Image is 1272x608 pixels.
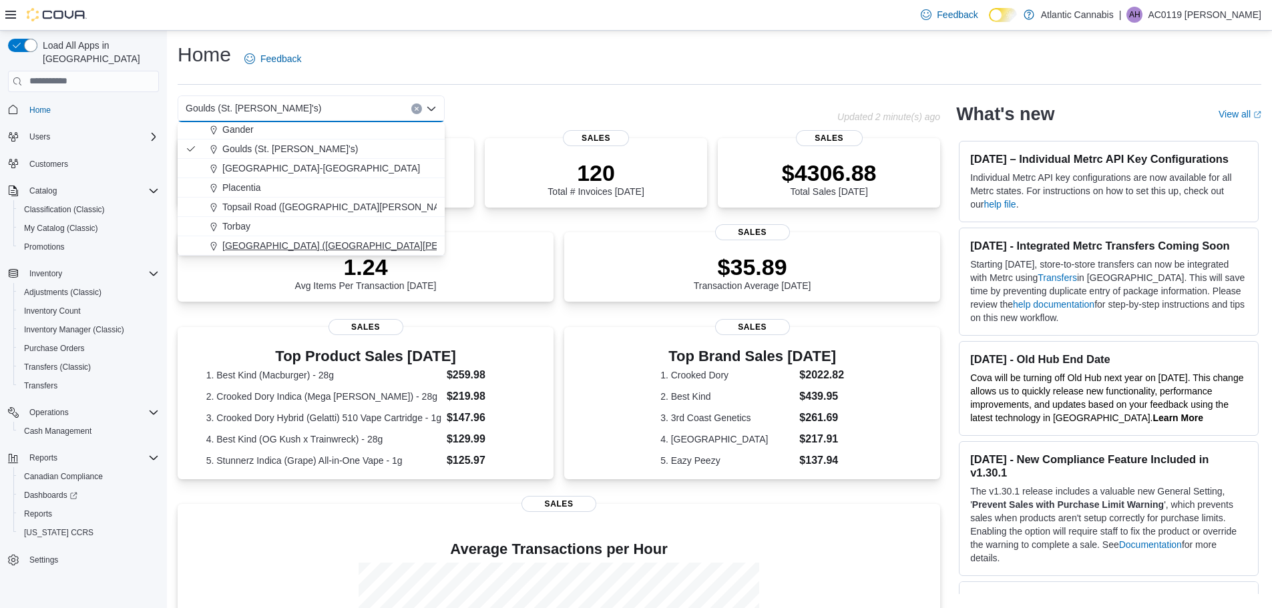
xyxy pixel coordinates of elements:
h3: Top Product Sales [DATE] [206,348,525,364]
button: Topsail Road ([GEOGRAPHIC_DATA][PERSON_NAME]) [178,198,445,217]
span: Catalog [24,183,159,199]
button: Classification (Classic) [13,200,164,219]
span: Classification (Classic) [24,204,105,215]
span: Home [29,105,51,115]
a: View allExternal link [1219,109,1261,119]
span: Topsail Road ([GEOGRAPHIC_DATA][PERSON_NAME]) [222,200,459,214]
p: Starting [DATE], store-to-store transfers can now be integrated with Metrc using in [GEOGRAPHIC_D... [970,258,1247,324]
dt: 3. Crooked Dory Hybrid (Gelatti) 510 Vape Cartridge - 1g [206,411,441,424]
span: Dashboards [24,490,77,501]
a: Classification (Classic) [19,202,110,218]
span: Purchase Orders [24,343,85,354]
a: Documentation [1119,539,1182,550]
span: Catalog [29,186,57,196]
dt: 4. Best Kind (OG Kush x Trainwreck) - 28g [206,432,441,446]
button: Inventory Count [13,302,164,320]
p: $4306.88 [782,160,877,186]
span: Feedback [260,52,301,65]
span: Adjustments (Classic) [24,287,101,298]
button: Inventory Manager (Classic) [13,320,164,339]
span: Inventory [24,266,159,282]
span: Operations [24,404,159,420]
button: Torbay [178,217,445,236]
span: Home [24,101,159,118]
span: Settings [24,551,159,568]
button: Users [3,127,164,146]
span: Transfers (Classic) [24,362,91,372]
span: Reports [19,506,159,522]
dt: 5. Stunnerz Indica (Grape) All-in-One Vape - 1g [206,454,441,467]
span: Sales [521,496,596,512]
span: AH [1129,7,1140,23]
button: Purchase Orders [13,339,164,358]
span: Users [24,129,159,145]
a: help documentation [1013,299,1094,310]
button: [US_STATE] CCRS [13,523,164,542]
a: Canadian Compliance [19,469,108,485]
a: Settings [24,552,63,568]
h3: [DATE] – Individual Metrc API Key Configurations [970,152,1247,166]
button: Close list of options [426,103,437,114]
h4: Average Transactions per Hour [188,541,929,557]
div: Choose from the following options [178,43,445,256]
span: Sales [796,130,863,146]
a: Reports [19,506,57,522]
h1: Home [178,41,231,68]
a: Inventory Manager (Classic) [19,322,130,338]
nav: Complex example [8,95,159,605]
button: Settings [3,550,164,569]
span: Users [29,131,50,142]
button: Goulds (St. [PERSON_NAME]'s) [178,139,445,159]
h2: What's new [956,103,1054,125]
span: Sales [563,130,630,146]
a: Promotions [19,239,70,255]
button: Adjustments (Classic) [13,283,164,302]
dt: 2. Crooked Dory Indica (Mega [PERSON_NAME]) - 28g [206,390,441,403]
span: [GEOGRAPHIC_DATA] ([GEOGRAPHIC_DATA][PERSON_NAME]) [222,239,503,252]
span: Placentia [222,181,261,194]
dd: $217.91 [799,431,844,447]
a: Transfers [1038,272,1077,283]
button: Clear input [411,103,422,114]
span: Inventory Count [24,306,81,316]
dd: $261.69 [799,410,844,426]
span: Inventory Manager (Classic) [24,324,124,335]
span: Inventory [29,268,62,279]
span: Promotions [19,239,159,255]
a: Home [24,102,56,118]
button: Gander [178,120,445,139]
a: help file [984,199,1016,210]
button: Placentia [178,178,445,198]
dt: 4. [GEOGRAPHIC_DATA] [660,432,794,446]
a: Adjustments (Classic) [19,284,107,300]
a: Customers [24,156,73,172]
h3: [DATE] - Integrated Metrc Transfers Coming Soon [970,239,1247,252]
span: Reports [24,450,159,466]
button: Cash Management [13,422,164,440]
button: Operations [3,403,164,422]
span: Promotions [24,242,65,252]
span: Customers [24,156,159,172]
span: Transfers [19,378,159,394]
button: Catalog [3,182,164,200]
dd: $137.94 [799,452,844,469]
a: Feedback [915,1,983,28]
span: Transfers [24,380,57,391]
a: [US_STATE] CCRS [19,525,99,541]
p: The v1.30.1 release includes a valuable new General Setting, ' ', which prevents sales when produ... [970,485,1247,565]
a: My Catalog (Classic) [19,220,103,236]
span: My Catalog (Classic) [24,223,98,234]
strong: Learn More [1153,412,1203,423]
span: Customers [29,159,68,170]
button: [GEOGRAPHIC_DATA] ([GEOGRAPHIC_DATA][PERSON_NAME]) [178,236,445,256]
dt: 5. Eazy Peezy [660,454,794,467]
h3: [DATE] - Old Hub End Date [970,352,1247,366]
button: Home [3,100,164,119]
button: Transfers (Classic) [13,358,164,376]
span: Torbay [222,220,250,233]
dd: $439.95 [799,388,844,404]
dd: $2022.82 [799,367,844,383]
span: Load All Apps in [GEOGRAPHIC_DATA] [37,39,159,65]
span: Cash Management [19,423,159,439]
span: [US_STATE] CCRS [24,527,93,538]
